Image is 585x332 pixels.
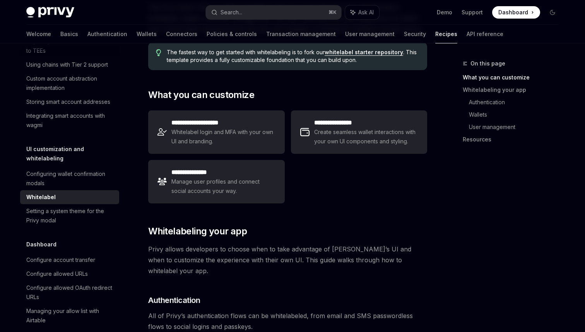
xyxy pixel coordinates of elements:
a: Whitelabeling your app [463,84,565,96]
a: Configuring wallet confirmation modals [20,167,119,190]
a: Managing your allow list with Airtable [20,304,119,327]
a: Wallets [137,25,157,43]
a: Support [462,9,483,16]
a: Policies & controls [207,25,257,43]
a: API reference [467,25,503,43]
a: Custom account abstraction implementation [20,72,119,95]
a: whitelabel starter repository [325,49,403,56]
a: What you can customize [463,71,565,84]
a: Setting a system theme for the Privy modal [20,204,119,227]
a: Resources [463,133,565,146]
div: Search... [221,8,242,17]
span: Whitelabeling your app [148,225,247,237]
span: Dashboard [498,9,528,16]
a: Dashboard [492,6,540,19]
span: Manage user profiles and connect social accounts your way. [171,177,275,196]
a: Storing smart account addresses [20,95,119,109]
button: Toggle dark mode [546,6,559,19]
h5: Dashboard [26,240,56,249]
div: Using chains with Tier 2 support [26,60,108,69]
span: All of Privy’s authentication flows can be whitelabeled, from email and SMS passwordless flows to... [148,310,427,332]
a: Using chains with Tier 2 support [20,58,119,72]
div: Custom account abstraction implementation [26,74,115,93]
a: Basics [60,25,78,43]
a: Transaction management [266,25,336,43]
div: Setting a system theme for the Privy modal [26,206,115,225]
span: Privy allows developers to choose when to take advantage of [PERSON_NAME]’s UI and when to custom... [148,244,427,276]
a: Authentication [87,25,127,43]
span: Authentication [148,295,200,306]
div: Storing smart account addresses [26,97,110,107]
a: Whitelabel [20,190,119,204]
a: Demo [437,9,452,16]
a: Wallets [469,108,565,121]
div: Configure account transfer [26,255,95,265]
a: Recipes [435,25,457,43]
a: **** **** **** *Create seamless wallet interactions with your own UI components and styling. [291,110,427,154]
span: On this page [470,59,505,68]
a: User management [345,25,395,43]
div: Configure allowed OAuth redirect URLs [26,283,115,302]
span: Whitelabel login and MFA with your own UI and branding. [171,127,275,146]
a: Connectors [166,25,197,43]
div: Whitelabel [26,193,56,202]
span: Ask AI [358,9,374,16]
button: Ask AI [345,5,379,19]
h5: UI customization and whitelabeling [26,144,119,163]
a: Integrating smart accounts with wagmi [20,109,119,132]
a: Configure account transfer [20,253,119,267]
img: dark logo [26,7,74,18]
a: Authentication [469,96,565,108]
span: The fastest way to get started with whitelabeling is to fork our . This template provides a fully... [167,48,419,64]
span: ⌘ K [328,9,337,15]
a: User management [469,121,565,133]
div: Configuring wallet confirmation modals [26,169,115,188]
svg: Tip [156,49,161,56]
button: Search...⌘K [206,5,341,19]
div: Configure allowed URLs [26,269,88,279]
a: Security [404,25,426,43]
a: **** **** *****Manage user profiles and connect social accounts your way. [148,160,284,203]
span: Create seamless wallet interactions with your own UI components and styling. [314,127,418,146]
a: Configure allowed OAuth redirect URLs [20,281,119,304]
span: What you can customize [148,89,254,101]
div: Managing your allow list with Airtable [26,306,115,325]
div: Integrating smart accounts with wagmi [26,111,115,130]
a: Welcome [26,25,51,43]
a: Configure allowed URLs [20,267,119,281]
